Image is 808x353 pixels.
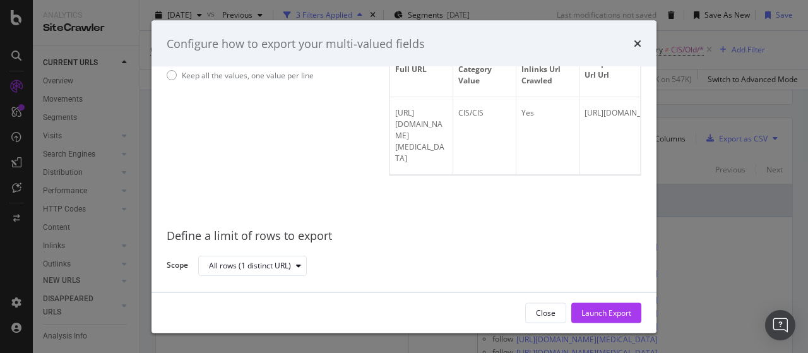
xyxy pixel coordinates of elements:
[525,302,566,323] button: Close
[571,302,641,323] button: Launch Export
[765,310,795,340] div: Open Intercom Messenger
[521,53,571,87] span: Sample of Inlinks Url Crawled
[395,108,444,164] span: https://www.macmillan.org.uk/cancer-information-and-support/lymph-node-cancer-secondary
[151,20,656,333] div: modal
[167,35,425,52] div: Configure how to export your multi-valued fields
[634,35,641,52] div: times
[453,98,516,176] td: CIS/CIS
[167,229,641,245] div: Define a limit of rows to export
[458,53,508,87] span: Category Category Value
[581,307,631,318] div: Launch Export
[182,70,314,81] div: Keep all the values, one value per line
[198,256,307,276] button: All rows (1 distinct URL)
[579,98,670,176] td: [URL][DOMAIN_NAME]
[209,262,291,270] div: All rows (1 distinct URL)
[516,98,579,176] td: Yes
[536,307,555,318] div: Close
[167,260,188,274] label: Scope
[395,64,444,76] span: Full URL
[585,59,662,81] span: Sample of Inlinks Url Url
